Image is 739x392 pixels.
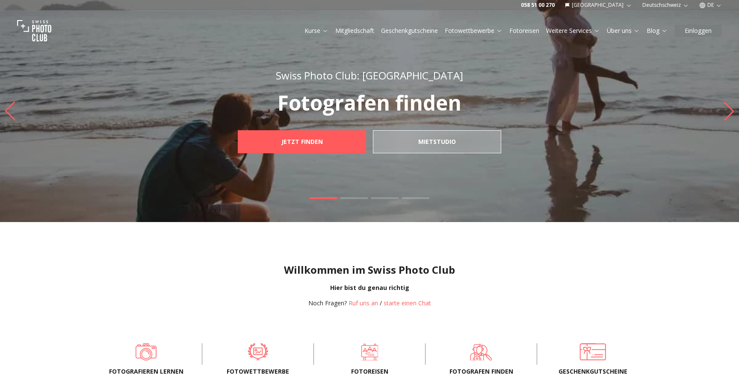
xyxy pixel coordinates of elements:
[381,26,438,35] a: Geschenkgutscheine
[521,2,555,9] a: 058 51 00 270
[384,299,431,307] button: starte einen Chat
[7,263,732,277] h1: Willkommen im Swiss Photo Club
[603,25,643,37] button: Über uns
[509,26,539,35] a: Fotoreisen
[373,130,501,153] a: mietstudio
[543,25,603,37] button: Weitere Services
[104,367,188,376] span: Fotografieren lernen
[335,26,374,35] a: Mitgliedschaft
[506,25,543,37] button: Fotoreisen
[349,299,378,307] a: Ruf uns an
[674,25,722,37] button: Einloggen
[281,137,323,146] b: JETZT FINDEN
[216,343,300,360] a: Fotowettbewerbe
[441,25,506,37] button: Fotowettbewerbe
[332,25,378,37] button: Mitgliedschaft
[445,26,503,35] a: Fotowettbewerbe
[301,25,332,37] button: Kurse
[104,343,188,360] a: Fotografieren lernen
[439,343,523,360] a: Fotografen finden
[643,25,671,37] button: Blog
[378,25,441,37] button: Geschenkgutscheine
[308,299,347,307] span: Noch Fragen?
[546,26,600,35] a: Weitere Services
[304,26,328,35] a: Kurse
[551,367,635,376] span: Geschenkgutscheine
[551,343,635,360] a: Geschenkgutscheine
[308,299,431,307] div: /
[439,367,523,376] span: Fotografen finden
[7,284,732,292] div: Hier bist du genau richtig
[607,26,640,35] a: Über uns
[647,26,668,35] a: Blog
[418,137,456,146] b: mietstudio
[17,14,51,48] img: Swiss photo club
[216,367,300,376] span: Fotowettbewerbe
[276,68,463,82] span: Swiss Photo Club: [GEOGRAPHIC_DATA]
[328,343,411,360] a: Fotoreisen
[238,130,366,153] a: JETZT FINDEN
[328,367,411,376] span: Fotoreisen
[219,93,520,113] p: Fotografen finden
